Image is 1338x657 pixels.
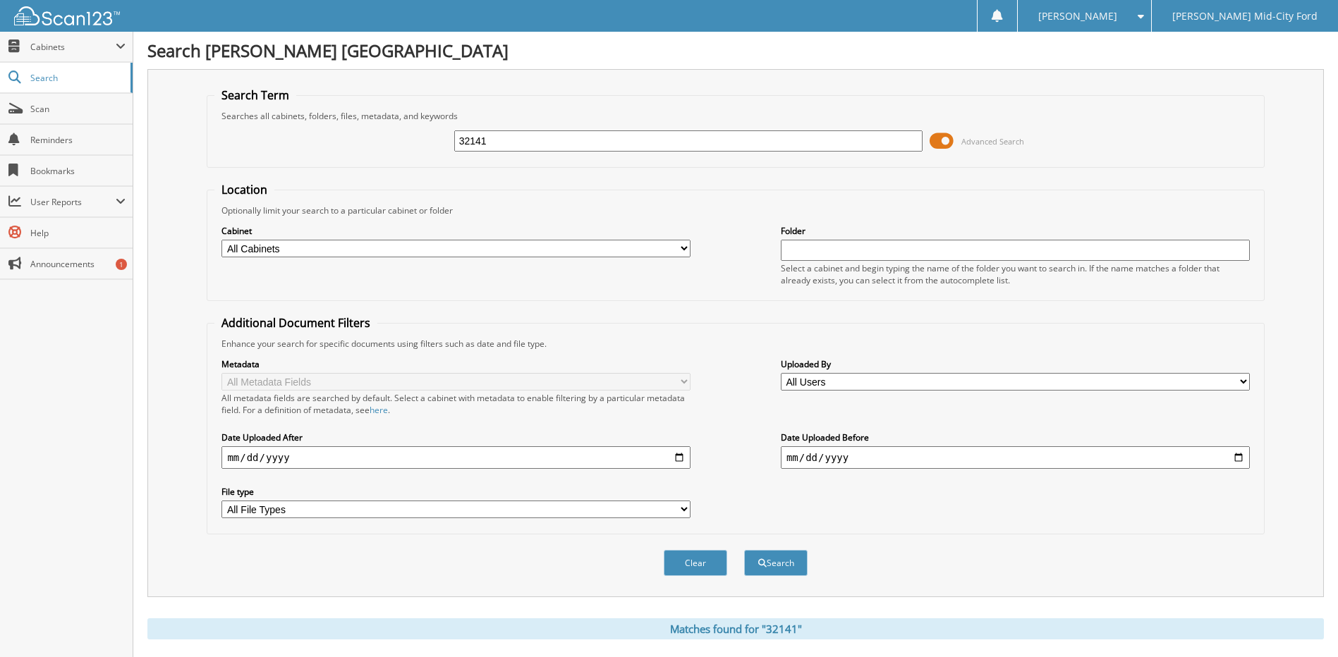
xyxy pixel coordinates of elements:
button: Clear [664,550,727,576]
span: Search [30,72,123,84]
label: Date Uploaded Before [781,431,1250,443]
legend: Location [214,182,274,197]
label: Uploaded By [781,358,1250,370]
button: Search [744,550,808,576]
div: Searches all cabinets, folders, files, metadata, and keywords [214,110,1256,122]
div: All metadata fields are searched by default. Select a cabinet with metadata to enable filtering b... [221,392,691,416]
img: scan123-logo-white.svg [14,6,120,25]
label: Date Uploaded After [221,431,691,443]
div: Optionally limit your search to a particular cabinet or folder [214,204,1256,216]
div: Enhance your search for specific documents using filters such as date and file type. [214,338,1256,350]
span: User Reports [30,196,116,208]
label: Cabinet [221,225,691,237]
legend: Search Term [214,87,296,103]
label: File type [221,486,691,498]
span: Scan [30,103,126,115]
input: end [781,446,1250,469]
div: Matches found for "32141" [147,618,1324,639]
span: Advanced Search [961,136,1024,147]
a: here [370,404,388,416]
span: [PERSON_NAME] Mid-City Ford [1172,12,1318,20]
label: Folder [781,225,1250,237]
label: Metadata [221,358,691,370]
div: 1 [116,259,127,270]
legend: Additional Document Filters [214,315,377,331]
span: Announcements [30,258,126,270]
h1: Search [PERSON_NAME] [GEOGRAPHIC_DATA] [147,39,1324,62]
span: Reminders [30,134,126,146]
span: Help [30,227,126,239]
span: [PERSON_NAME] [1038,12,1117,20]
div: Select a cabinet and begin typing the name of the folder you want to search in. If the name match... [781,262,1250,286]
input: start [221,446,691,469]
span: Bookmarks [30,165,126,177]
span: Cabinets [30,41,116,53]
